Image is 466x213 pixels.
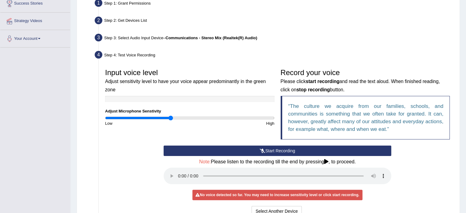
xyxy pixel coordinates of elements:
[288,103,444,132] q: The culture we acquire from our families, schools, and communities is something that we often tak...
[105,79,266,92] small: Adjust sensitivity level to have your voice appear predominantly in the green zone
[105,69,275,93] h3: Input voice level
[163,36,257,40] span: –
[0,13,70,28] a: Strategy Videos
[92,49,457,63] div: Step 4: Test Voice Recording
[164,146,391,156] button: Start Recording
[190,120,277,126] div: High
[281,69,450,93] h3: Record your voice
[105,108,161,114] label: Adjust Microphone Senstivity
[297,87,330,92] b: stop recording
[192,190,362,200] div: No voice detected so far. You may need to increase sensitivity level or click start recording.
[281,79,440,92] small: Please click and read the text aloud. When finished reading, click on button.
[102,120,190,126] div: Low
[92,32,457,45] div: Step 3: Select Audio Input Device
[0,30,70,45] a: Your Account
[164,159,391,165] h4: Please listen to the recording till the end by pressing , to proceed.
[92,15,457,28] div: Step 2: Get Devices List
[199,159,211,164] span: Note:
[306,79,339,84] b: start recording
[165,36,257,40] b: Communications - Stereo Mix (Realtek(R) Audio)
